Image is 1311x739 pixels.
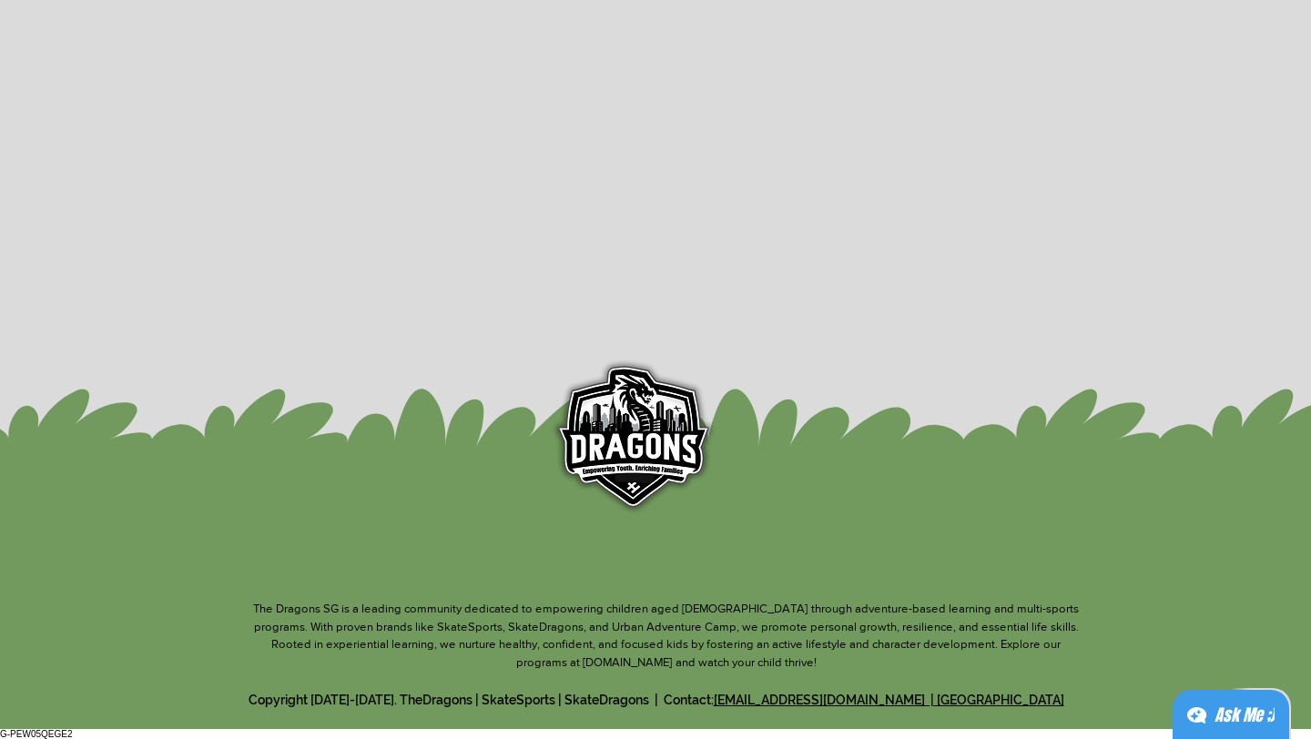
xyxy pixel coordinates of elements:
img: DRAGONS LOGO BADGE SINGAPORE.png [544,351,719,527]
a: [EMAIL_ADDRESS][DOMAIN_NAME] | [GEOGRAPHIC_DATA] [714,693,1064,707]
div: Ask Me ;) [1214,703,1275,728]
span: Copyright [DATE]-[DATE]. TheDragons | SkateSports | SkateDragons | Contact: [249,693,1064,707]
span: The Dragons SG is a leading community dedicated to empowering children aged [DEMOGRAPHIC_DATA] th... [253,602,1079,669]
